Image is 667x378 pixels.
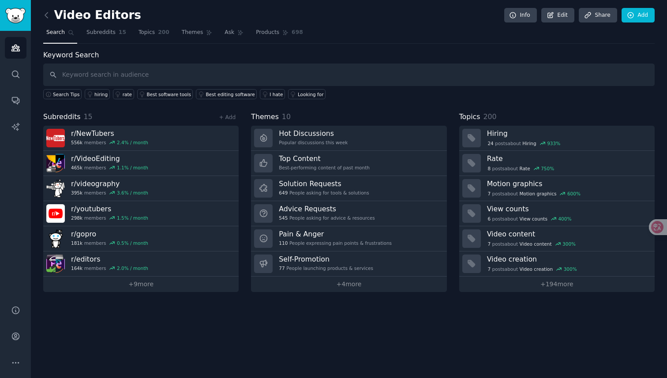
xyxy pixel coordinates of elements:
a: r/gopro181kmembers0.5% / month [43,226,239,251]
h3: Self-Promotion [279,254,373,264]
a: Self-Promotion77People launching products & services [251,251,446,277]
a: Advice Requests545People asking for advice & resources [251,201,446,226]
a: Subreddits15 [83,26,129,44]
input: Keyword search in audience [43,64,655,86]
h3: r/ VideoEditing [71,154,148,163]
div: 933 % [547,140,560,146]
div: 2.4 % / month [117,139,148,146]
span: Themes [182,29,203,37]
div: Best editing software [206,91,255,97]
span: 649 [279,190,288,196]
a: Add [622,8,655,23]
h3: Motion graphics [487,179,648,188]
div: Looking for [298,91,324,97]
h3: Video content [487,229,648,239]
span: 15 [84,112,93,121]
span: 465k [71,165,82,171]
span: 8 [487,165,491,172]
span: Rate [520,165,530,172]
div: Best software tools [147,91,191,97]
div: I hate [270,91,283,97]
a: Rate8postsaboutRate750% [459,151,655,176]
span: 200 [483,112,496,121]
div: 1.1 % / month [117,165,148,171]
button: Search Tips [43,89,82,99]
span: Motion graphics [520,191,557,197]
a: Hiring24postsaboutHiring933% [459,126,655,151]
span: Subreddits [43,112,81,123]
img: youtubers [46,204,65,223]
img: GummySearch logo [5,8,26,23]
span: Ask [225,29,234,37]
div: 600 % [567,191,581,197]
a: Top ContentBest-performing content of past month [251,151,446,176]
span: 298k [71,215,82,221]
span: Themes [251,112,279,123]
a: Info [504,8,537,23]
span: 181k [71,240,82,246]
a: Products698 [253,26,306,44]
span: Subreddits [86,29,116,37]
a: Topics200 [135,26,172,44]
a: Hot DiscussionsPopular discussions this week [251,126,446,151]
div: members [71,190,148,196]
div: Best-performing content of past month [279,165,370,171]
a: r/VideoEditing465kmembers1.1% / month [43,151,239,176]
h2: Video Editors [43,8,141,22]
h3: Hot Discussions [279,129,348,138]
span: View counts [520,216,547,222]
div: People expressing pain points & frustrations [279,240,392,246]
a: Search [43,26,77,44]
span: Video content [520,241,552,247]
a: r/youtubers298kmembers1.5% / month [43,201,239,226]
span: 7 [487,266,491,272]
h3: Rate [487,154,648,163]
div: 1.5 % / month [117,215,148,221]
div: Popular discussions this week [279,139,348,146]
span: 395k [71,190,82,196]
a: Share [579,8,617,23]
img: VideoEditing [46,154,65,172]
div: People asking for advice & resources [279,215,375,221]
label: Keyword Search [43,51,99,59]
a: r/videography395kmembers3.6% / month [43,176,239,201]
div: post s about [487,215,573,223]
img: editors [46,254,65,273]
a: Motion graphics7postsaboutMotion graphics600% [459,176,655,201]
div: members [71,139,148,146]
span: 545 [279,215,288,221]
div: members [71,240,148,246]
h3: Pain & Anger [279,229,392,239]
a: Looking for [288,89,326,99]
h3: Video creation [487,254,648,264]
h3: Top Content [279,154,370,163]
h3: r/ NewTubers [71,129,148,138]
span: Search [46,29,65,37]
span: 6 [487,216,491,222]
span: 10 [282,112,291,121]
div: 400 % [558,216,571,222]
a: r/editors164kmembers2.0% / month [43,251,239,277]
span: 24 [487,140,493,146]
h3: Advice Requests [279,204,375,213]
span: 7 [487,241,491,247]
a: I hate [260,89,285,99]
div: post s about [487,265,578,273]
h3: r/ videography [71,179,148,188]
div: post s about [487,190,581,198]
span: 698 [292,29,303,37]
div: 300 % [562,241,576,247]
span: 556k [71,139,82,146]
div: 750 % [541,165,554,172]
a: Pain & Anger110People expressing pain points & frustrations [251,226,446,251]
img: gopro [46,229,65,248]
span: Topics [459,112,480,123]
a: Edit [541,8,574,23]
a: + Add [219,114,236,120]
span: 110 [279,240,288,246]
h3: r/ gopro [71,229,148,239]
a: rate [113,89,134,99]
div: members [71,215,148,221]
span: 164k [71,265,82,271]
a: View counts6postsaboutView counts400% [459,201,655,226]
